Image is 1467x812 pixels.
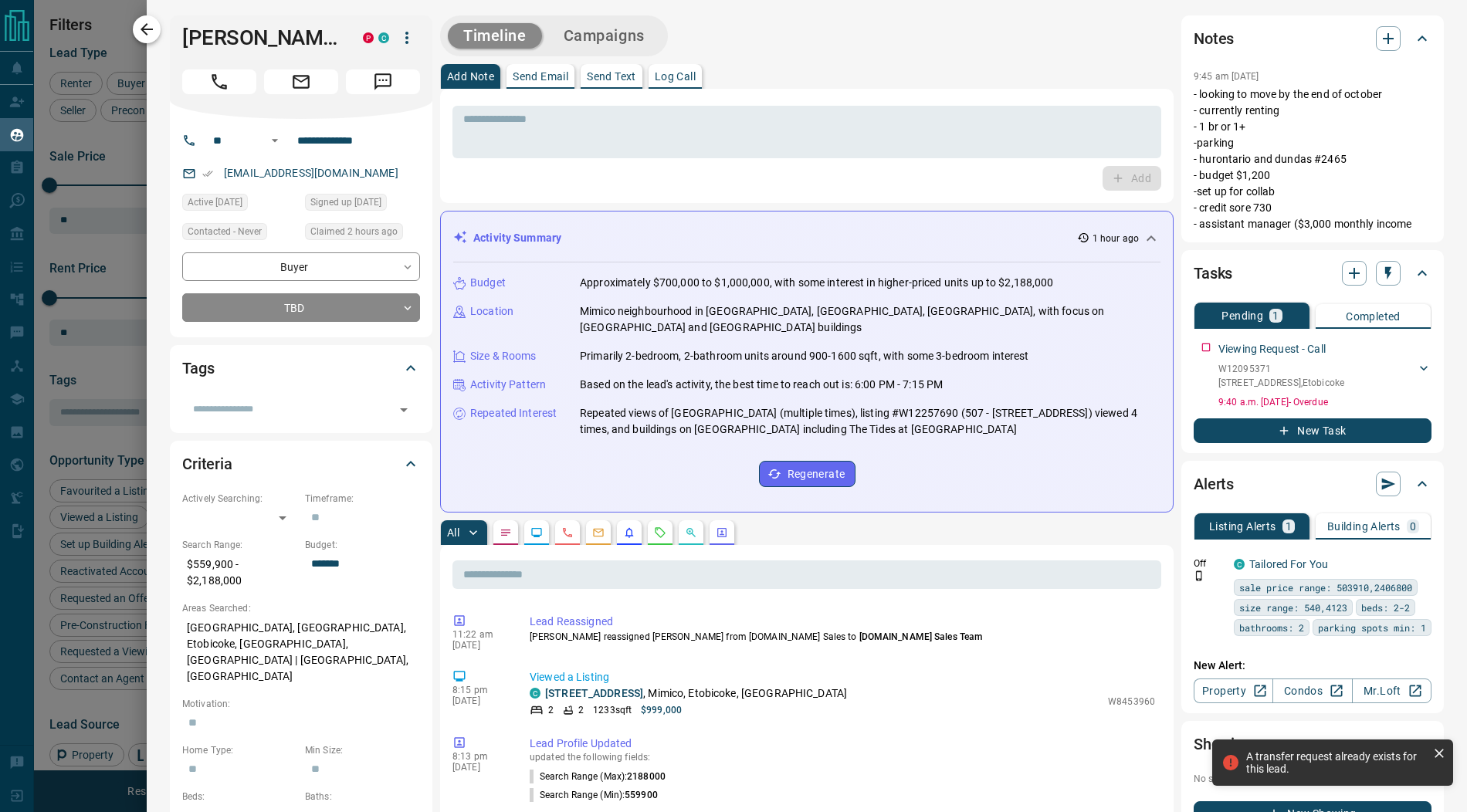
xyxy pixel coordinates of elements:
[513,71,568,82] p: Send Email
[578,703,584,717] p: 2
[448,23,542,49] button: Timeline
[188,224,262,239] span: Contacted - Never
[182,552,297,594] p: $559,900 - $2,188,000
[561,526,574,539] svg: Calls
[623,526,635,539] svg: Listing Alerts
[452,685,507,695] p: 8:15 pm
[182,293,420,322] div: TBD
[264,69,338,94] span: Email
[1410,521,1416,532] p: 0
[310,195,381,210] span: Signed up [DATE]
[182,452,232,476] h2: Criteria
[182,790,297,804] p: Beds:
[545,687,643,699] a: [STREET_ADDRESS]
[1194,726,1431,763] div: Showings
[182,194,297,215] div: Sun Sep 14 2025
[548,703,554,717] p: 2
[1108,695,1155,709] p: W8453960
[305,790,420,804] p: Baths:
[393,399,415,421] button: Open
[305,538,420,552] p: Budget:
[1194,658,1431,674] p: New Alert:
[500,526,512,539] svg: Notes
[530,736,1155,752] p: Lead Profile Updated
[266,131,284,150] button: Open
[470,377,546,393] p: Activity Pattern
[188,195,242,210] span: Active [DATE]
[182,492,297,506] p: Actively Searching:
[1194,418,1431,443] button: New Task
[625,790,658,800] span: 559900
[641,703,682,717] p: $999,000
[182,743,297,757] p: Home Type:
[182,252,420,281] div: Buyer
[530,788,658,802] p: Search Range (Min) :
[1239,620,1304,635] span: bathrooms: 2
[1194,557,1225,570] p: Off
[363,32,374,43] div: property.ca
[1318,620,1426,635] span: parking spots min: 1
[1194,678,1273,703] a: Property
[1218,341,1326,357] p: Viewing Request - Call
[685,526,697,539] svg: Opportunities
[548,23,660,49] button: Campaigns
[545,685,847,702] p: , Mimico, Etobicoke, [GEOGRAPHIC_DATA]
[580,377,943,393] p: Based on the lead's activity, the best time to reach out is: 6:00 PM - 7:15 PM
[470,275,506,291] p: Budget
[1249,558,1328,570] a: Tailored For You
[530,752,1155,763] p: updated the following fields:
[530,526,543,539] svg: Lead Browsing Activity
[1246,750,1427,775] div: A transfer request already exists for this lead.
[1272,678,1352,703] a: Condos
[627,771,666,782] span: 2188000
[182,601,420,615] p: Areas Searched:
[530,614,1155,630] p: Lead Reassigned
[530,688,540,699] div: condos.ca
[580,303,1160,336] p: Mimico neighbourhood in [GEOGRAPHIC_DATA], [GEOGRAPHIC_DATA], [GEOGRAPHIC_DATA], with focus on [G...
[530,770,666,783] p: Search Range (Max) :
[1194,86,1431,232] p: - looking to move by the end of october - currently renting - 1 br or 1+ -parking - hurontario an...
[1286,521,1292,532] p: 1
[452,695,507,706] p: [DATE]
[1194,772,1431,786] p: No showings booked
[1209,521,1276,532] p: Listing Alerts
[473,230,561,246] p: Activity Summary
[1352,678,1431,703] a: Mr.Loft
[452,640,507,651] p: [DATE]
[593,703,632,717] p: 1233 sqft
[1093,232,1139,245] p: 1 hour ago
[182,697,420,711] p: Motivation:
[1361,600,1410,615] span: beds: 2-2
[470,405,557,421] p: Repeated Interest
[1194,472,1234,496] h2: Alerts
[1218,359,1431,393] div: W12095371[STREET_ADDRESS],Etobicoke
[1218,395,1431,409] p: 9:40 a.m. [DATE] - Overdue
[378,32,389,43] div: condos.ca
[1194,255,1431,292] div: Tasks
[1239,580,1412,595] span: sale price range: 503910,2406800
[1239,600,1347,615] span: size range: 540,4123
[580,348,1029,364] p: Primarily 2-bedroom, 2-bathroom units around 900-1600 sqft, with some 3-bedroom interest
[1194,20,1431,57] div: Notes
[1194,71,1259,82] p: 9:45 am [DATE]
[1327,521,1401,532] p: Building Alerts
[305,492,420,506] p: Timeframe:
[1194,465,1431,502] div: Alerts
[1234,559,1245,570] div: condos.ca
[654,526,666,539] svg: Requests
[305,743,420,757] p: Min Size:
[587,71,636,82] p: Send Text
[655,71,696,82] p: Log Call
[530,669,1155,685] p: Viewed a Listing
[182,356,214,381] h2: Tags
[182,25,340,50] h1: [PERSON_NAME]
[1194,732,1259,756] h2: Showings
[759,461,855,487] button: Regenerate
[346,69,420,94] span: Message
[452,762,507,773] p: [DATE]
[1221,310,1263,321] p: Pending
[452,751,507,762] p: 8:13 pm
[182,69,256,94] span: Call
[1194,261,1232,286] h2: Tasks
[1194,26,1234,51] h2: Notes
